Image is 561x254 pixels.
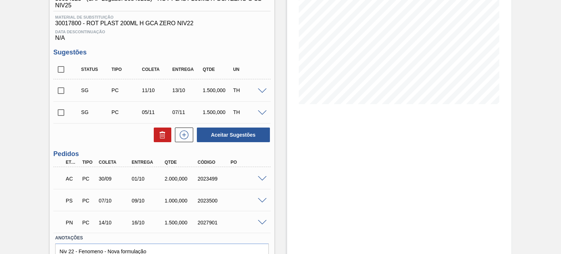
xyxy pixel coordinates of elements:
[231,67,264,72] div: UN
[55,15,268,19] span: Material de Substituição
[196,160,232,165] div: Código
[163,176,199,182] div: 2.000,000
[163,160,199,165] div: Qtde
[140,109,173,115] div: 05/11/2025
[110,67,143,72] div: Tipo
[80,176,97,182] div: Pedido de Compra
[130,198,166,204] div: 09/10/2025
[201,87,234,93] div: 1.500,000
[171,128,193,142] div: Nova sugestão
[80,220,97,225] div: Pedido de Compra
[196,198,232,204] div: 2023500
[53,49,270,56] h3: Sugestões
[64,171,80,187] div: Aguardando Composição de Carga
[130,160,166,165] div: Entrega
[193,127,271,143] div: Aceitar Sugestões
[201,67,234,72] div: Qtde
[66,220,79,225] p: PN
[130,176,166,182] div: 01/10/2025
[55,30,268,34] span: Data Descontinuação
[150,128,171,142] div: Excluir Sugestões
[55,233,268,243] label: Anotações
[80,160,97,165] div: Tipo
[55,20,268,27] span: 30017800 - ROT PLAST 200ML H GCA ZERO NIV22
[140,87,173,93] div: 11/10/2025
[97,220,133,225] div: 14/10/2025
[66,198,79,204] p: PS
[231,109,264,115] div: TH
[229,160,265,165] div: PO
[97,198,133,204] div: 07/10/2025
[163,198,199,204] div: 1.000,000
[79,109,112,115] div: Sugestão Criada
[79,87,112,93] div: Sugestão Criada
[53,150,270,158] h3: Pedidos
[66,176,79,182] p: AC
[130,220,166,225] div: 16/10/2025
[80,198,97,204] div: Pedido de Compra
[64,160,80,165] div: Etapa
[79,67,112,72] div: Status
[64,215,80,231] div: Pedido em Negociação
[196,176,232,182] div: 2023499
[163,220,199,225] div: 1.500,000
[97,176,133,182] div: 30/09/2025
[64,193,80,209] div: Aguardando PC SAP
[53,27,270,41] div: N/A
[140,67,173,72] div: Coleta
[196,220,232,225] div: 2027901
[110,109,143,115] div: Pedido de Compra
[97,160,133,165] div: Coleta
[201,109,234,115] div: 1.500,000
[231,87,264,93] div: TH
[171,87,204,93] div: 13/10/2025
[171,67,204,72] div: Entrega
[197,128,270,142] button: Aceitar Sugestões
[110,87,143,93] div: Pedido de Compra
[171,109,204,115] div: 07/11/2025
